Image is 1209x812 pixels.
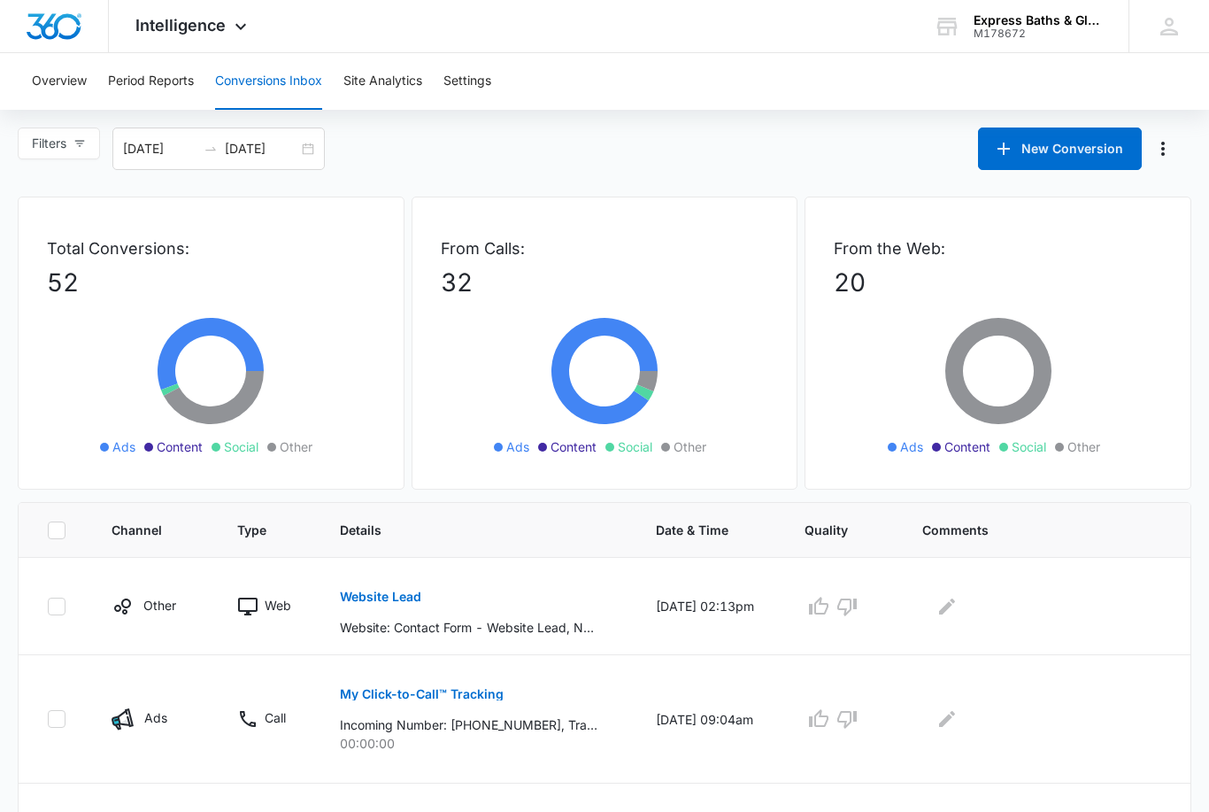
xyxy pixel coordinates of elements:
span: Other [1067,437,1100,456]
button: Overview [32,53,87,110]
button: Filters [18,128,100,159]
p: Call [265,708,286,727]
button: New Conversion [978,128,1142,170]
span: Other [674,437,706,456]
span: Date & Time [656,521,736,539]
button: Conversions Inbox [215,53,322,110]
input: End date [225,139,298,159]
span: Intelligence [135,16,226,35]
p: Ads [144,708,167,727]
td: [DATE] 09:04am [635,655,783,784]
button: Website Lead [340,576,421,618]
span: Content [944,437,990,456]
td: [DATE] 02:13pm [635,558,783,655]
p: 00:00:00 [340,734,614,753]
span: to [204,142,218,156]
span: swap-right [204,142,218,156]
span: Comments [922,521,1136,539]
div: account id [974,27,1103,40]
button: My Click-to-Call™ Tracking [340,673,504,715]
p: Other [143,596,176,615]
button: Site Analytics [343,53,422,110]
button: Settings [443,53,491,110]
span: Other [280,437,312,456]
span: Social [224,437,258,456]
span: Ads [112,437,135,456]
span: Content [551,437,597,456]
p: Web [265,596,291,615]
span: Details [340,521,589,539]
input: Start date [123,139,196,159]
button: Edit Comments [933,592,961,621]
span: Quality [805,521,854,539]
p: Total Conversions: [47,236,375,260]
p: Website Lead [340,591,421,603]
div: account name [974,13,1103,27]
p: 20 [834,264,1162,301]
span: Ads [900,437,923,456]
p: From the Web: [834,236,1162,260]
p: My Click-to-Call™ Tracking [340,688,504,700]
span: Social [618,437,652,456]
p: Website: Contact Form - Website Lead, Name: [PERSON_NAME], Email: [EMAIL_ADDRESS][DOMAIN_NAME], P... [340,618,597,637]
p: 32 [441,264,769,301]
p: Incoming Number: [PHONE_NUMBER], Tracking Number: [PHONE_NUMBER], Ring To: [PHONE_NUMBER], Caller... [340,715,597,734]
span: Content [157,437,203,456]
span: Social [1012,437,1046,456]
button: Edit Comments [933,705,961,733]
button: Manage Numbers [1149,135,1177,163]
span: Ads [506,437,529,456]
p: From Calls: [441,236,769,260]
span: Type [237,521,272,539]
button: Period Reports [108,53,194,110]
span: Filters [32,134,66,153]
p: 52 [47,264,375,301]
span: Channel [112,521,168,539]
